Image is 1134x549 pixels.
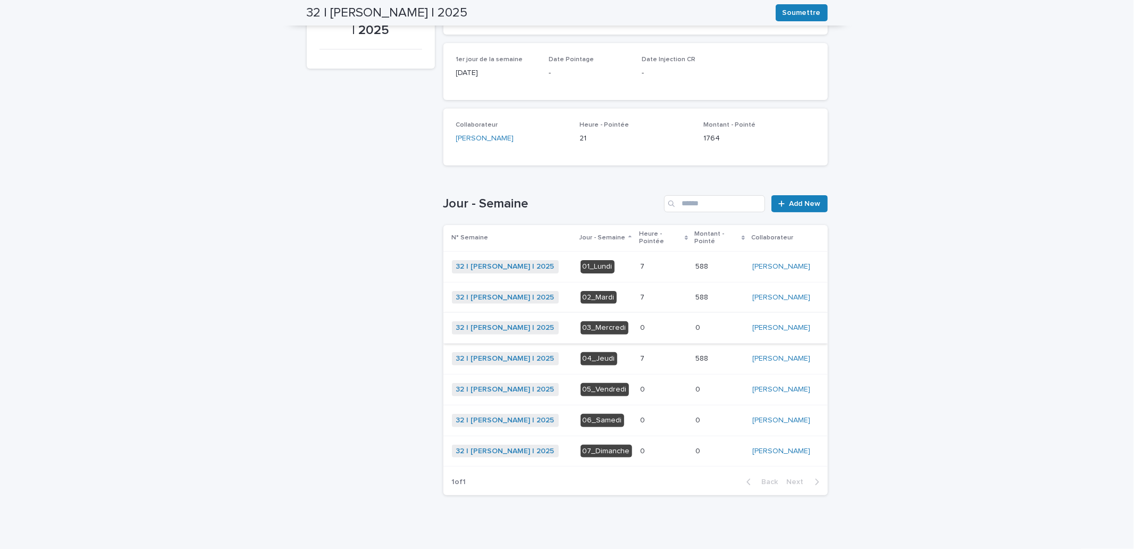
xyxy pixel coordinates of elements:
p: 1 of 1 [443,469,475,495]
span: Next [787,478,810,486]
a: 32 | [PERSON_NAME] | 2025 [456,447,555,456]
span: Date Injection CR [642,56,695,63]
a: 32 | [PERSON_NAME] | 2025 [456,354,555,363]
div: 04_Jeudi [581,352,617,365]
a: [PERSON_NAME] [752,262,810,271]
tr: 32 | [PERSON_NAME] | 2025 02_Mardi77 588588 [PERSON_NAME] [443,282,828,313]
div: 06_Samedi [581,414,624,427]
a: [PERSON_NAME] [752,354,810,363]
a: 32 | [PERSON_NAME] | 2025 [456,293,555,302]
p: 1764 [703,133,814,144]
div: 02_Mardi [581,291,617,304]
p: 0 [641,414,648,425]
p: 7 [641,260,647,271]
tr: 32 | [PERSON_NAME] | 2025 07_Dimanche00 00 [PERSON_NAME] [443,436,828,467]
a: Add New [771,195,827,212]
span: Heure - Pointée [579,122,629,128]
p: 7 [641,352,647,363]
button: Soumettre [776,4,828,21]
p: Heure - Pointée [640,228,682,248]
p: 21 [579,133,691,144]
span: Collaborateur [456,122,498,128]
div: 01_Lundi [581,260,615,273]
p: 0 [641,383,648,394]
h2: 32 | [PERSON_NAME] | 2025 [307,5,468,21]
a: 32 | [PERSON_NAME] | 2025 [456,262,555,271]
a: [PERSON_NAME] [752,323,810,332]
h1: Jour - Semaine [443,196,660,212]
a: [PERSON_NAME] [456,133,514,144]
tr: 32 | [PERSON_NAME] | 2025 06_Samedi00 00 [PERSON_NAME] [443,405,828,436]
p: [DATE] [456,68,536,79]
button: Next [783,477,828,487]
p: 588 [695,260,710,271]
p: - [549,68,629,79]
p: 0 [641,321,648,332]
a: 32 | [PERSON_NAME] | 2025 [456,385,555,394]
p: Montant - Pointé [694,228,739,248]
tr: 32 | [PERSON_NAME] | 2025 04_Jeudi77 588588 [PERSON_NAME] [443,344,828,375]
p: - [642,68,722,79]
p: 0 [695,321,702,332]
input: Search [664,195,765,212]
p: Jour - Semaine [579,232,626,244]
a: [PERSON_NAME] [752,385,810,394]
p: 0 [641,445,648,456]
tr: 32 | [PERSON_NAME] | 2025 01_Lundi77 588588 [PERSON_NAME] [443,251,828,282]
span: Date Pointage [549,56,594,63]
div: 03_Mercredi [581,321,628,335]
p: 0 [695,445,702,456]
a: [PERSON_NAME] [752,447,810,456]
span: Montant - Pointé [703,122,755,128]
div: 07_Dimanche [581,445,632,458]
p: 0 [695,383,702,394]
button: Back [738,477,783,487]
span: Soumettre [783,7,821,18]
span: Back [755,478,778,486]
p: 588 [695,352,710,363]
p: Collaborateur [751,232,793,244]
a: 32 | [PERSON_NAME] | 2025 [456,416,555,425]
div: 05_Vendredi [581,383,629,396]
span: Add New [789,200,821,207]
p: N° Semaine [452,232,489,244]
a: [PERSON_NAME] [752,293,810,302]
tr: 32 | [PERSON_NAME] | 2025 03_Mercredi00 00 [PERSON_NAME] [443,313,828,344]
a: [PERSON_NAME] [752,416,810,425]
tr: 32 | [PERSON_NAME] | 2025 05_Vendredi00 00 [PERSON_NAME] [443,374,828,405]
p: 7 [641,291,647,302]
span: 1er jour de la semaine [456,56,523,63]
p: 588 [695,291,710,302]
p: 0 [695,414,702,425]
a: 32 | [PERSON_NAME] | 2025 [456,323,555,332]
